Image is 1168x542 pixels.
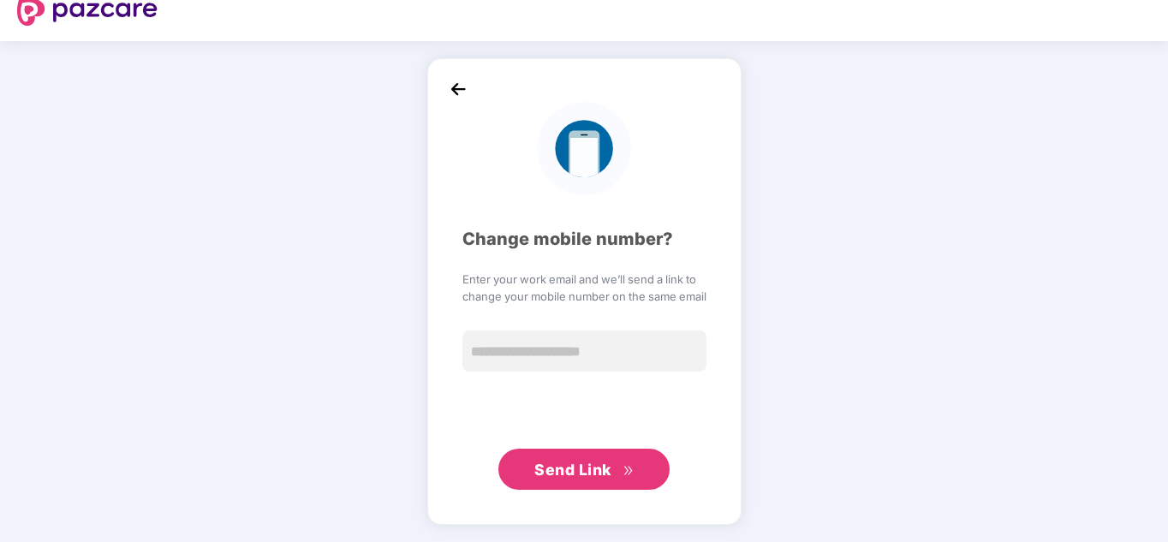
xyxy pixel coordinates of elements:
[537,102,630,195] img: logo
[623,465,634,476] span: double-right
[462,288,706,305] span: change your mobile number on the same email
[534,461,611,479] span: Send Link
[462,271,706,288] span: Enter your work email and we’ll send a link to
[462,226,706,253] div: Change mobile number?
[445,76,471,102] img: back_icon
[498,449,670,490] button: Send Linkdouble-right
